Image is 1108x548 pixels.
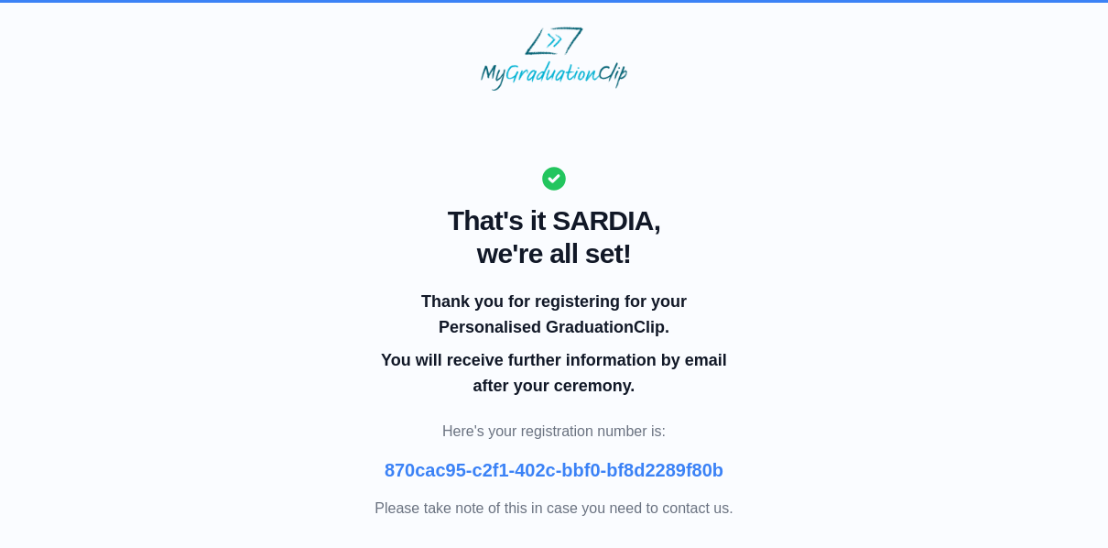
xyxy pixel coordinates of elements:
p: Thank you for registering for your Personalised GraduationClip. [378,289,730,340]
b: 870cac95-c2f1-402c-bbf0-bf8d2289f80b [385,460,723,480]
span: we're all set! [375,237,733,270]
p: Please take note of this in case you need to contact us. [375,498,733,520]
img: MyGraduationClip [481,27,627,91]
p: You will receive further information by email after your ceremony. [378,347,730,399]
p: Here's your registration number is: [375,421,733,443]
span: That's it SARDIA, [375,204,733,237]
